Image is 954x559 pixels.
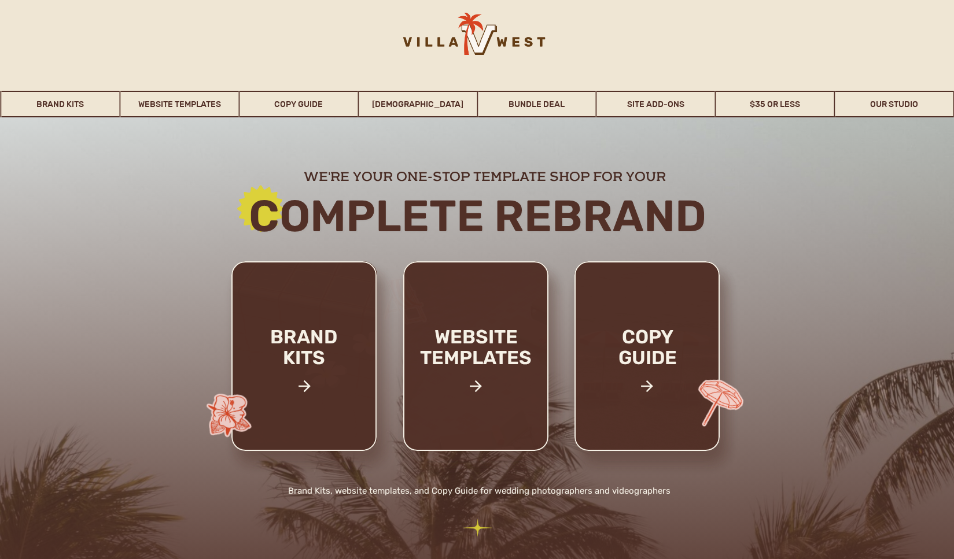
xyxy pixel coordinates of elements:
a: Copy Guide [240,91,358,117]
a: Site Add-Ons [597,91,715,117]
h2: Brand Kits, website templates, and Copy Guide for wedding photographers and videographers [220,484,739,501]
a: copy guide [594,327,701,407]
a: Website Templates [120,91,238,117]
a: brand kits [255,327,353,400]
h2: Complete rebrand [165,192,790,239]
a: Bundle Deal [478,91,596,117]
h2: we're your one-stop template shop for your [222,168,749,183]
a: website templates [400,327,552,393]
a: Brand Kits [2,91,120,117]
a: $35 or Less [716,91,834,117]
a: [DEMOGRAPHIC_DATA] [359,91,477,117]
a: Our Studio [835,91,953,117]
